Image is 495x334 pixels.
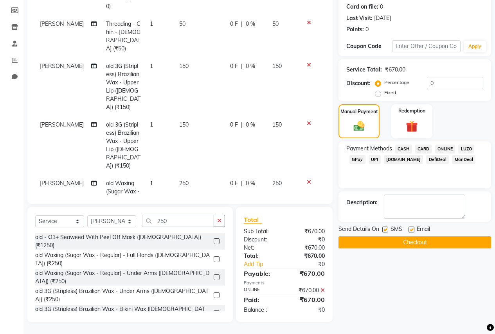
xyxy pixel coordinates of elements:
[365,25,369,34] div: 0
[464,41,486,52] button: Apply
[284,227,331,236] div: ₹670.00
[384,155,423,164] span: [DOMAIN_NAME]
[106,180,140,236] span: old Waxing (Sugar Wax - Regular) - Under Arms ([DEMOGRAPHIC_DATA]) (₹250)
[238,244,284,252] div: Net:
[346,42,392,50] div: Coupon Code
[230,121,238,129] span: 0 F
[35,251,211,268] div: old Waxing (Sugar Wax - Regular) - Full Hands ([DEMOGRAPHIC_DATA]) (₹250)
[272,180,282,187] span: 250
[349,155,365,164] span: GPay
[179,20,185,27] span: 50
[374,14,391,22] div: [DATE]
[398,107,425,114] label: Redemption
[284,236,331,244] div: ₹0
[395,145,412,154] span: CASH
[241,121,243,129] span: |
[241,62,243,70] span: |
[238,306,284,314] div: Balance :
[380,3,383,11] div: 0
[340,108,378,115] label: Manual Payment
[346,145,392,153] span: Payment Methods
[284,252,331,260] div: ₹670.00
[435,145,455,154] span: ONLINE
[244,280,325,286] div: Payments
[346,25,364,34] div: Points:
[346,66,382,74] div: Service Total:
[385,66,405,74] div: ₹670.00
[346,3,378,11] div: Card on file:
[338,225,379,235] span: Send Details On
[426,155,449,164] span: DefiDeal
[35,233,211,250] div: old - O3+ Seaweed With Peel Off Mask ([DEMOGRAPHIC_DATA]) (₹1250)
[150,20,153,27] span: 1
[284,306,331,314] div: ₹0
[238,269,284,278] div: Payable:
[384,79,409,86] label: Percentage
[40,180,84,187] span: [PERSON_NAME]
[392,40,461,52] input: Enter Offer / Coupon Code
[284,244,331,252] div: ₹670.00
[106,121,140,169] span: old 3G (Stripless) Brazilian Wax - Upper Lip ([DEMOGRAPHIC_DATA]) (₹150)
[284,295,331,304] div: ₹670.00
[179,121,189,128] span: 150
[246,62,255,70] span: 0 %
[241,179,243,188] span: |
[350,120,368,132] img: _cash.svg
[391,225,402,235] span: SMS
[415,145,432,154] span: CARD
[246,20,255,28] span: 0 %
[246,121,255,129] span: 0 %
[338,236,491,248] button: Checkout
[458,145,474,154] span: LUZO
[238,295,284,304] div: Paid:
[230,20,238,28] span: 0 F
[230,179,238,188] span: 0 F
[35,287,211,304] div: old 3G (Stripless) Brazilian Wax - Under Arms ([DEMOGRAPHIC_DATA]) (₹250)
[106,63,140,111] span: old 3G (Stripless) Brazilian Wax - Upper Lip ([DEMOGRAPHIC_DATA]) (₹150)
[292,260,331,268] div: ₹0
[179,180,189,187] span: 250
[150,121,153,128] span: 1
[452,155,475,164] span: MariDeal
[238,227,284,236] div: Sub Total:
[241,20,243,28] span: |
[284,286,331,295] div: ₹670.00
[106,20,140,52] span: Threading - Chin - [DEMOGRAPHIC_DATA] (₹50)
[284,269,331,278] div: ₹670.00
[246,179,255,188] span: 0 %
[402,119,421,134] img: _gift.svg
[272,20,279,27] span: 50
[238,236,284,244] div: Discount:
[40,63,84,70] span: [PERSON_NAME]
[238,260,292,268] a: Add Tip
[369,155,381,164] span: UPI
[346,79,371,88] div: Discount:
[150,63,153,70] span: 1
[230,62,238,70] span: 0 F
[272,121,282,128] span: 150
[35,269,211,286] div: old Waxing (Sugar Wax - Regular) - Under Arms ([DEMOGRAPHIC_DATA]) (₹250)
[179,63,189,70] span: 150
[40,20,84,27] span: [PERSON_NAME]
[238,286,284,295] div: ONLINE
[244,216,262,224] span: Total
[142,215,214,227] input: Search or Scan
[346,198,378,207] div: Description:
[35,305,211,321] div: old 3G (Stripless) Brazilian Wax - Bikini Wax ([DEMOGRAPHIC_DATA]) (₹1250)
[238,252,284,260] div: Total:
[384,89,396,96] label: Fixed
[150,180,153,187] span: 1
[346,14,373,22] div: Last Visit:
[272,63,282,70] span: 150
[417,225,430,235] span: Email
[40,121,84,128] span: [PERSON_NAME]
